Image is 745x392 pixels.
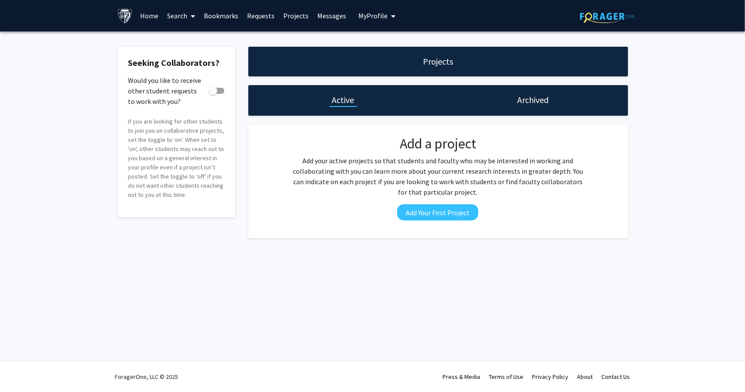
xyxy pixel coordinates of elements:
a: Bookmarks [199,0,243,31]
a: Home [136,0,163,31]
a: Terms of Use [489,373,524,381]
a: Requests [243,0,279,31]
p: Add your active projects so that students and faculty who may be interested in working and collab... [290,155,586,197]
div: ForagerOne, LLC © 2025 [115,361,179,392]
h1: Projects [423,55,453,68]
h2: Seeking Collaborators? [128,58,224,68]
span: My Profile [358,11,388,20]
a: Contact Us [602,373,630,381]
a: Projects [279,0,313,31]
h1: Archived [517,94,549,106]
a: Press & Media [443,373,481,381]
span: Would you like to receive other student requests to work with you? [128,75,205,107]
a: Messages [313,0,350,31]
p: If you are looking for other students to join you on collaborative projects, set the toggle to ‘o... [128,117,224,199]
button: Add Your First Project [397,204,478,220]
a: About [577,373,593,381]
h1: Active [332,94,354,106]
a: Search [163,0,199,31]
img: Johns Hopkins University Logo [117,8,133,24]
img: ForagerOne Logo [580,10,635,23]
a: Privacy Policy [532,373,569,381]
iframe: Chat [7,353,37,385]
h2: Add a project [290,135,586,152]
